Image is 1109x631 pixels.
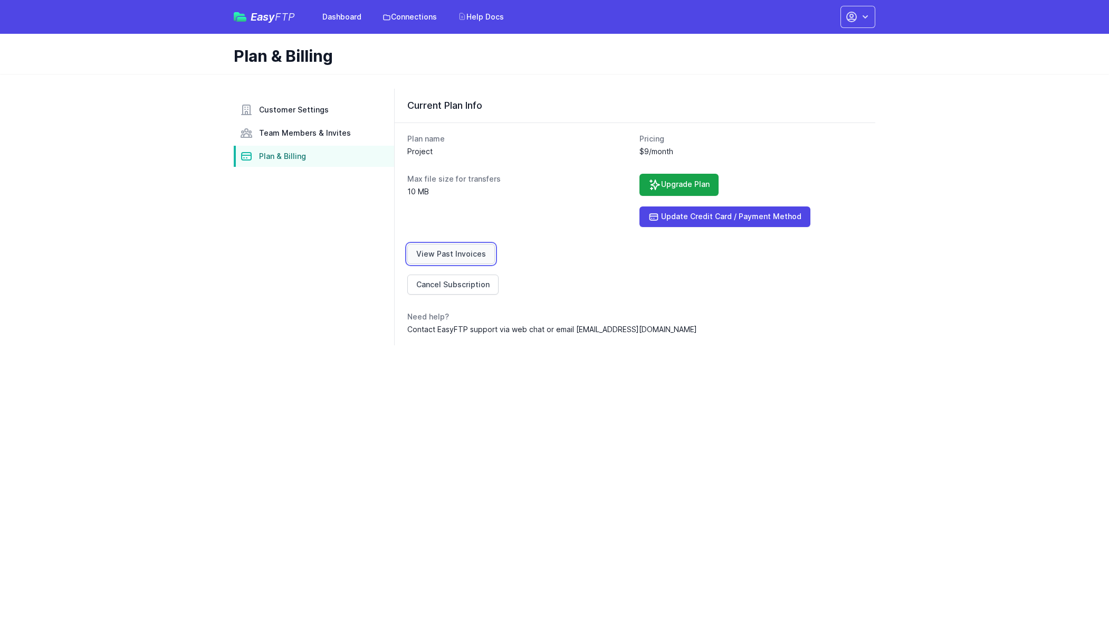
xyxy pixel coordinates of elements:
[259,151,306,162] span: Plan & Billing
[234,99,394,120] a: Customer Settings
[407,134,631,144] dt: Plan name
[259,128,351,138] span: Team Members & Invites
[234,46,867,65] h1: Plan & Billing
[275,11,295,23] span: FTP
[251,12,295,22] span: Easy
[376,7,443,26] a: Connections
[234,123,394,144] a: Team Members & Invites
[452,7,510,26] a: Help Docs
[407,186,631,197] dd: 10 MB
[407,99,863,112] h3: Current Plan Info
[407,244,495,264] a: View Past Invoices
[407,146,631,157] dd: Project
[234,146,394,167] a: Plan & Billing
[316,7,368,26] a: Dashboard
[407,275,499,295] a: Cancel Subscription
[234,12,246,22] img: easyftp_logo.png
[639,174,719,196] a: Upgrade Plan
[639,134,863,144] dt: Pricing
[234,12,295,22] a: EasyFTP
[639,146,863,157] dd: $9/month
[407,312,863,322] dt: Need help?
[639,206,810,227] a: Update Credit Card / Payment Method
[407,324,863,335] dd: Contact EasyFTP support via web chat or email [EMAIL_ADDRESS][DOMAIN_NAME]
[259,105,329,115] span: Customer Settings
[407,174,631,184] dt: Max file size for transfers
